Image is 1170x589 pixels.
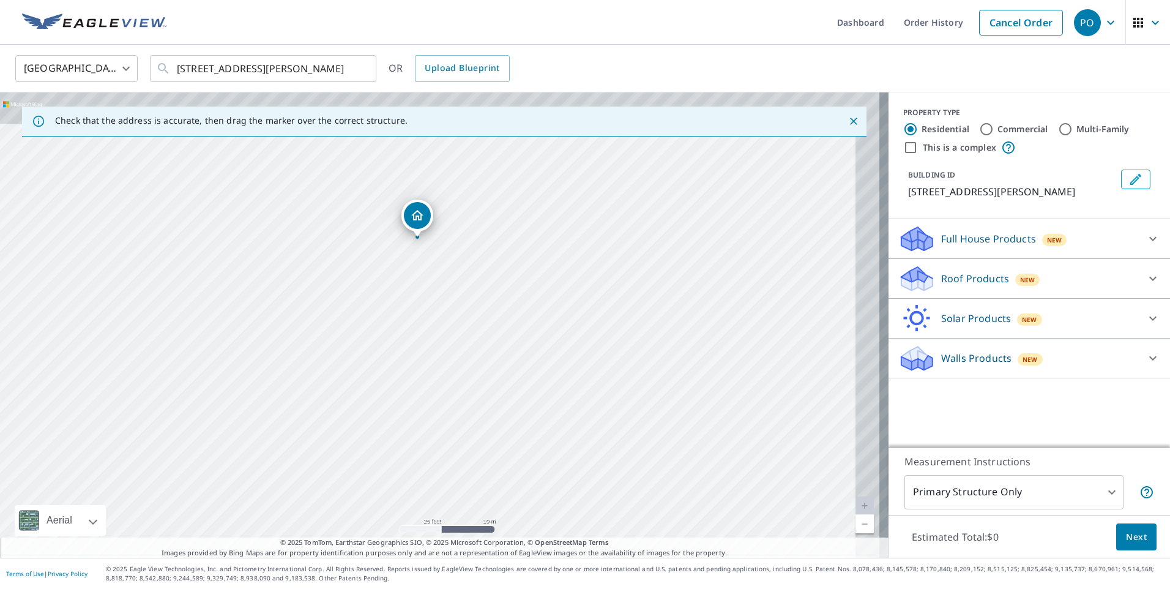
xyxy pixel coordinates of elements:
[177,51,351,86] input: Search by address or latitude-longitude
[43,505,76,536] div: Aerial
[1020,275,1035,285] span: New
[6,570,88,577] p: |
[1023,355,1038,364] span: New
[898,304,1160,333] div: Solar ProductsNew
[1116,523,1157,551] button: Next
[923,141,996,154] label: This is a complex
[1139,485,1154,500] span: Your report will include only the primary structure on the property. For example, a detached gara...
[904,475,1123,509] div: Primary Structure Only
[280,538,609,548] span: © 2025 TomTom, Earthstar Geographics SIO, © 2025 Microsoft Corporation, ©
[979,10,1063,36] a: Cancel Order
[997,123,1048,135] label: Commercial
[922,123,969,135] label: Residential
[904,454,1154,469] p: Measurement Instructions
[48,569,88,578] a: Privacy Policy
[902,523,1008,550] p: Estimated Total: $0
[846,113,862,129] button: Close
[6,569,44,578] a: Terms of Use
[898,343,1160,373] div: Walls ProductsNew
[389,55,510,82] div: OR
[941,271,1009,286] p: Roof Products
[1121,170,1150,189] button: Edit building 1
[1074,9,1101,36] div: PO
[55,115,408,126] p: Check that the address is accurate, then drag the marker over the correct structure.
[855,497,874,515] a: Current Level 20, Zoom In Disabled
[941,311,1011,326] p: Solar Products
[941,231,1036,246] p: Full House Products
[855,515,874,533] a: Current Level 20, Zoom Out
[425,61,499,76] span: Upload Blueprint
[589,538,609,547] a: Terms
[415,55,509,82] a: Upload Blueprint
[15,505,106,536] div: Aerial
[1076,123,1130,135] label: Multi-Family
[535,538,586,547] a: OpenStreetMap
[401,200,433,238] div: Dropped pin, building 1, Residential property, 1828 Wilson St Lafayette, IN 47904
[1126,530,1147,545] span: Next
[941,351,1012,366] p: Walls Products
[106,565,1164,583] p: © 2025 Eagle View Technologies, Inc. and Pictometry International Corp. All Rights Reserved. Repo...
[908,184,1116,199] p: [STREET_ADDRESS][PERSON_NAME]
[15,51,138,86] div: [GEOGRAPHIC_DATA]
[22,13,166,32] img: EV Logo
[898,224,1160,253] div: Full House ProductsNew
[903,107,1155,118] div: PROPERTY TYPE
[1047,235,1062,245] span: New
[1022,315,1037,325] span: New
[898,264,1160,293] div: Roof ProductsNew
[908,170,955,180] p: BUILDING ID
